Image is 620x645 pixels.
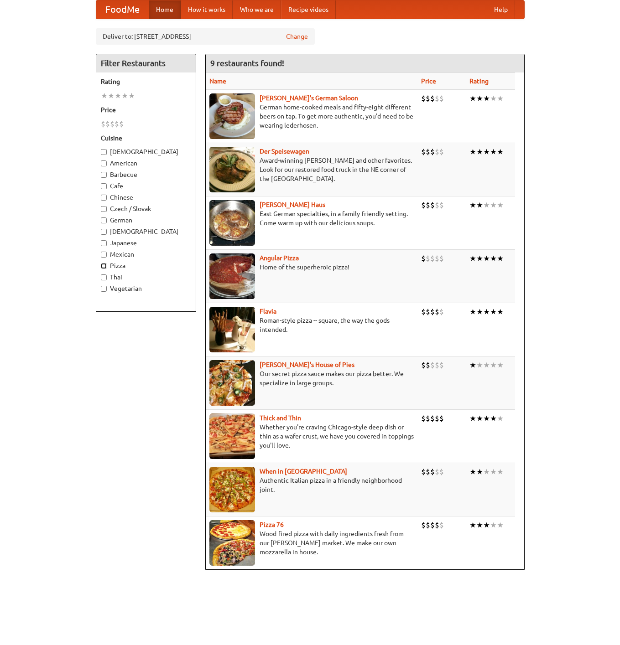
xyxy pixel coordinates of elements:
a: Who we are [233,0,281,19]
li: ★ [490,520,497,530]
li: $ [421,520,426,530]
li: ★ [469,147,476,157]
li: ★ [108,91,115,101]
label: Thai [101,273,191,282]
li: ★ [497,467,504,477]
input: German [101,217,107,223]
li: ★ [476,93,483,103]
li: $ [435,467,439,477]
li: ★ [469,360,476,370]
li: $ [439,467,444,477]
li: $ [421,467,426,477]
h4: Filter Restaurants [96,54,196,72]
li: $ [435,93,439,103]
li: $ [435,253,439,263]
li: $ [421,93,426,103]
input: Pizza [101,263,107,269]
li: ★ [483,360,490,370]
a: Angular Pizza [260,254,299,262]
li: ★ [476,520,483,530]
img: wheninrome.jpg [209,467,255,512]
li: ★ [121,91,128,101]
li: ★ [497,360,504,370]
li: ★ [490,413,497,423]
li: $ [439,253,444,263]
input: [DEMOGRAPHIC_DATA] [101,149,107,155]
li: $ [426,520,430,530]
a: Thick and Thin [260,414,301,422]
p: Authentic Italian pizza in a friendly neighborhood joint. [209,476,414,494]
li: $ [439,413,444,423]
li: ★ [101,91,108,101]
li: $ [435,307,439,317]
li: ★ [497,93,504,103]
h5: Rating [101,77,191,86]
p: Our secret pizza sauce makes our pizza better. We specialize in large groups. [209,369,414,387]
a: Change [286,32,308,41]
li: ★ [490,253,497,263]
li: $ [435,360,439,370]
img: pizza76.jpg [209,520,255,566]
li: $ [421,147,426,157]
li: $ [430,467,435,477]
a: Pizza 76 [260,521,284,528]
p: Award-winning [PERSON_NAME] and other favorites. Look for our restored food truck in the NE corne... [209,156,414,183]
input: [DEMOGRAPHIC_DATA] [101,229,107,235]
label: Chinese [101,193,191,202]
li: ★ [476,360,483,370]
li: ★ [469,253,476,263]
li: ★ [483,253,490,263]
li: $ [430,147,435,157]
img: luigis.jpg [209,360,255,406]
li: $ [430,200,435,210]
li: $ [426,360,430,370]
a: [PERSON_NAME]'s German Saloon [260,94,358,102]
li: ★ [497,200,504,210]
li: $ [435,520,439,530]
li: ★ [497,413,504,423]
li: $ [426,93,430,103]
li: ★ [483,200,490,210]
a: When in [GEOGRAPHIC_DATA] [260,468,347,475]
li: $ [115,119,119,129]
label: Japanese [101,238,191,248]
h5: Cuisine [101,134,191,143]
li: $ [421,360,426,370]
input: Japanese [101,240,107,246]
label: German [101,216,191,225]
li: ★ [115,91,121,101]
li: $ [435,413,439,423]
img: thick.jpg [209,413,255,459]
li: ★ [483,307,490,317]
a: How it works [181,0,233,19]
input: Vegetarian [101,286,107,292]
li: $ [439,307,444,317]
a: Name [209,77,226,85]
label: Cafe [101,181,191,191]
li: $ [426,307,430,317]
b: [PERSON_NAME]'s House of Pies [260,361,354,368]
input: Barbecue [101,172,107,178]
li: ★ [476,253,483,263]
li: ★ [469,413,476,423]
li: $ [421,307,426,317]
img: esthers.jpg [209,93,255,139]
p: Home of the superheroic pizza! [209,263,414,272]
a: Rating [469,77,489,85]
li: $ [430,413,435,423]
li: ★ [476,467,483,477]
li: ★ [469,93,476,103]
li: $ [435,200,439,210]
p: Wood-fired pizza with daily ingredients fresh from our [PERSON_NAME] market. We make our own mozz... [209,529,414,557]
input: American [101,160,107,166]
li: $ [439,360,444,370]
label: Vegetarian [101,284,191,293]
li: ★ [483,147,490,157]
label: Barbecue [101,170,191,179]
input: Chinese [101,195,107,201]
li: ★ [490,307,497,317]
